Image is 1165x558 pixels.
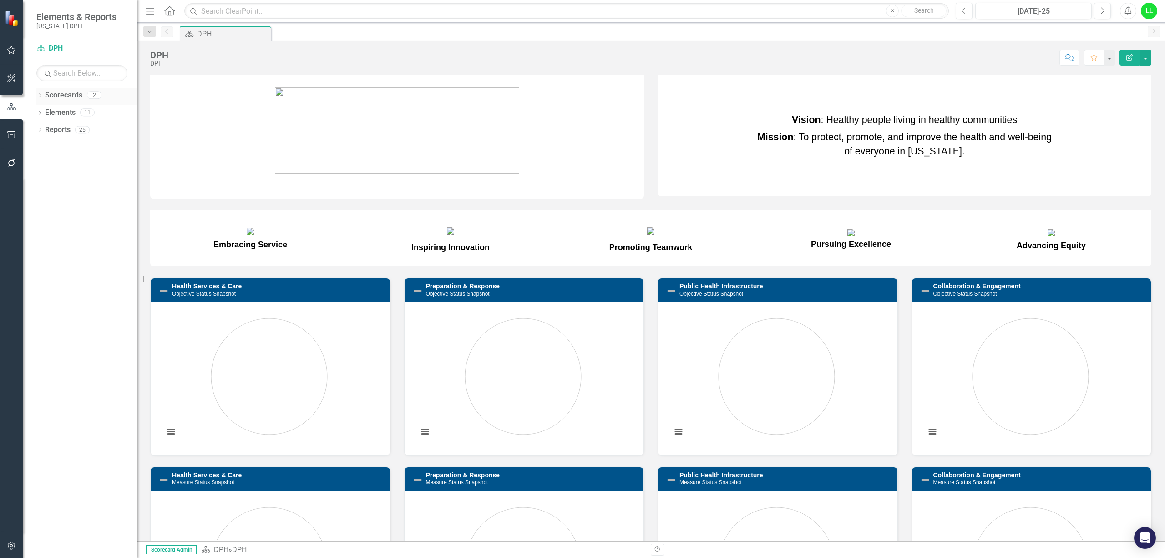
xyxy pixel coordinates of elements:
[87,92,101,99] div: 2
[792,114,1017,125] span: : Healthy people living in healthy communities
[36,65,127,81] input: Search Below...
[926,425,939,438] button: View chart menu, Chart
[158,286,169,297] img: Not Defined
[201,545,644,555] div: »
[150,60,168,67] div: DPH
[232,545,247,554] div: DPH
[165,425,177,438] button: View chart menu, Chart
[414,309,633,446] svg: Interactive chart
[172,291,236,297] small: Objective Status Snapshot
[426,479,488,486] small: Measure Status Snapshot
[679,479,742,486] small: Measure Status Snapshot
[45,125,71,135] a: Reports
[975,3,1092,19] button: [DATE]-25
[172,479,234,486] small: Measure Status Snapshot
[411,243,490,252] span: Inspiring Innovation
[666,286,677,297] img: Not Defined
[197,28,268,40] div: DPH
[609,243,693,252] span: Promoting Teamwork
[914,7,934,14] span: Search
[933,471,1021,479] a: Collaboration & Engagement
[80,109,95,117] div: 11
[160,309,381,446] div: Chart. Highcharts interactive chart.
[811,228,891,249] span: Pursuing Excellence
[667,309,886,446] svg: Interactive chart
[247,228,254,235] img: mceclip9.png
[36,11,116,22] span: Elements & Reports
[1141,3,1157,19] button: LL
[447,227,454,235] img: mceclip10.png
[158,475,169,486] img: Not Defined
[921,309,1140,446] svg: Interactive chart
[214,545,228,554] a: DPH
[412,286,423,297] img: Not Defined
[933,291,997,297] small: Objective Status Snapshot
[679,291,743,297] small: Objective Status Snapshot
[679,471,763,479] a: Public Health Infrastructure
[679,282,763,290] a: Public Health Infrastructure
[426,291,490,297] small: Objective Status Snapshot
[172,282,242,290] a: Health Services & Care
[792,114,821,125] strong: Vision
[412,475,423,486] img: Not Defined
[1134,527,1156,549] div: Open Intercom Messenger
[419,425,431,438] button: View chart menu, Chart
[1017,228,1086,250] span: Advancing Equity
[146,545,197,554] span: Scorecard Admin
[213,240,287,249] span: Embracing Service
[933,282,1021,290] a: Collaboration & Engagement
[160,309,379,446] svg: Interactive chart
[757,132,1052,156] span: : To protect, promote, and improve the health and well-being of everyone in [US_STATE].
[45,108,76,118] a: Elements
[847,229,855,236] img: mceclip12.png
[36,22,116,30] small: [US_STATE] DPH
[184,3,949,19] input: Search ClearPoint...
[921,309,1142,446] div: Chart. Highcharts interactive chart.
[901,5,947,17] button: Search
[647,227,654,235] img: mceclip11.png
[757,132,793,143] strong: Mission
[978,6,1089,17] div: [DATE]-25
[426,282,500,290] a: Preparation & Response
[36,43,127,54] a: DPH
[150,50,168,60] div: DPH
[172,471,242,479] a: Health Services & Care
[920,286,931,297] img: Not Defined
[45,90,82,101] a: Scorecards
[920,475,931,486] img: Not Defined
[667,309,888,446] div: Chart. Highcharts interactive chart.
[5,10,20,26] img: ClearPoint Strategy
[1048,229,1055,236] img: mceclip13.png
[672,425,685,438] button: View chart menu, Chart
[933,479,996,486] small: Measure Status Snapshot
[666,475,677,486] img: Not Defined
[426,471,500,479] a: Preparation & Response
[414,309,635,446] div: Chart. Highcharts interactive chart.
[75,126,90,133] div: 25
